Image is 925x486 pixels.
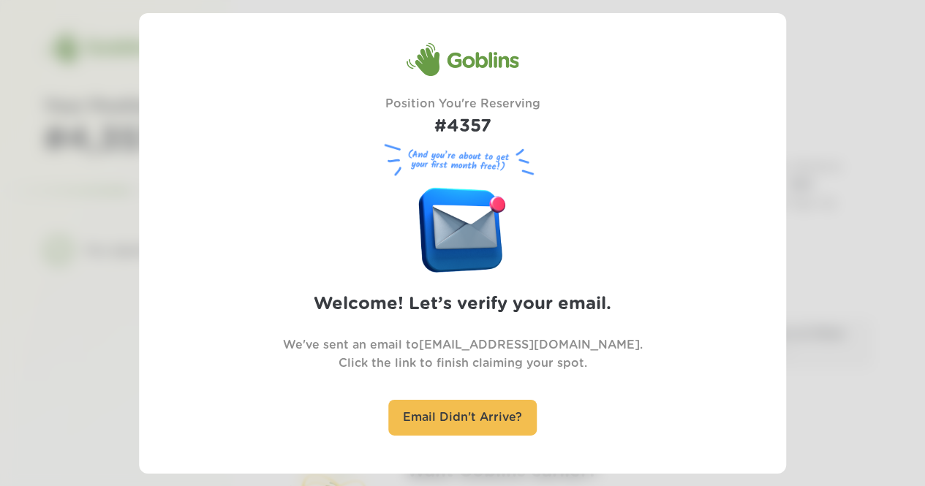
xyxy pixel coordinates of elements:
div: Goblins [407,42,519,77]
h2: Welcome! Let’s verify your email. [314,291,611,318]
p: We've sent an email to [EMAIL_ADDRESS][DOMAIN_NAME] . Click the link to finish claiming your spot. [283,336,643,373]
figure: (And you’re about to get your first month free!) [379,140,547,181]
div: Email Didn't Arrive? [388,400,537,436]
div: Position You're Reserving [385,95,540,140]
h1: #4357 [385,113,540,140]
